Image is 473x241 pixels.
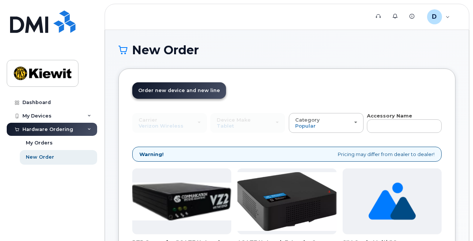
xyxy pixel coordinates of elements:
img: Casa_Sysem.png [132,183,231,220]
img: 4glte_extender.png [237,172,336,231]
h1: New Order [118,43,455,57]
strong: Warning! [139,151,164,158]
img: no_image_found-2caef05468ed5679b831cfe6fc140e25e0c280774317ffc20a367ab7fd17291e.png [368,168,416,234]
span: Popular [295,123,316,129]
span: Order new device and new line [138,88,220,93]
iframe: Messenger Launcher [440,208,467,235]
div: Pricing may differ from dealer to dealer! [132,147,442,162]
span: Category [295,117,320,123]
strong: Accessory Name [367,113,412,119]
button: Category Popular [289,113,364,132]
